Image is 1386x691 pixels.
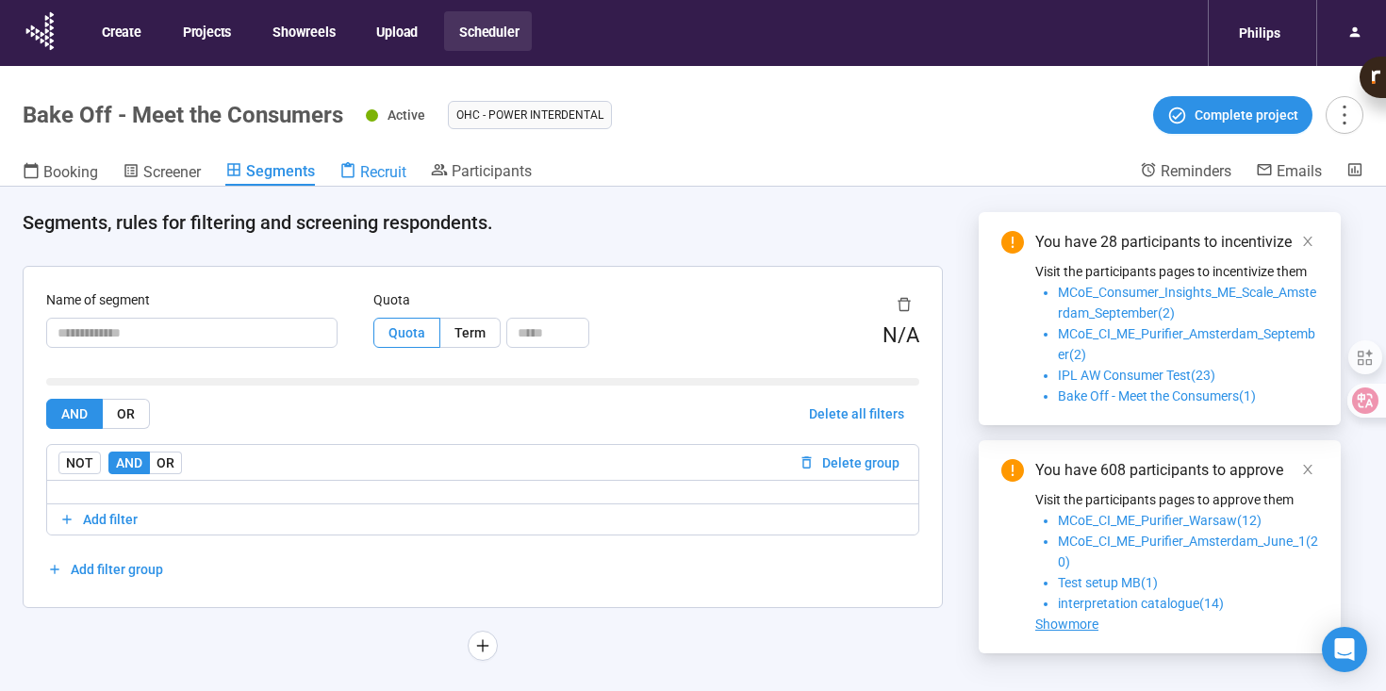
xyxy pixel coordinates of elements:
div: N/A [883,320,919,353]
span: close [1301,235,1314,248]
span: Add filter group [71,559,163,580]
button: Delete group [791,452,907,474]
button: plus [468,631,498,661]
span: Add filter [83,509,138,530]
h1: Bake Off - Meet the Consumers [23,102,343,128]
span: exclamation-circle [1001,231,1024,254]
button: Delete all filters [794,399,919,429]
label: Quota [373,289,410,310]
span: plus [475,638,490,653]
span: MCoE_CI_ME_Purifier_Warsaw(12) [1058,513,1262,528]
a: Reminders [1140,161,1231,184]
span: delete [897,297,912,312]
span: Delete group [822,452,899,473]
span: MCoE_Consumer_Insights_ME_Scale_Amsterdam_September(2) [1058,285,1316,321]
button: Scheduler [444,11,532,51]
div: You have 28 participants to incentivize [1035,231,1318,254]
span: Term [454,325,486,340]
span: Showmore [1035,617,1098,632]
span: Segments [246,162,315,180]
span: Booking [43,163,98,181]
button: Projects [168,11,244,51]
span: Reminders [1161,162,1231,180]
span: AND [116,455,142,470]
a: Recruit [339,161,406,186]
span: exclamation-circle [1001,459,1024,482]
button: Complete project [1153,96,1312,134]
span: OR [117,406,135,421]
span: Bake Off - Meet the Consumers(1) [1058,388,1256,403]
span: MCoE_CI_ME_Purifier_Amsterdam_September(2) [1058,326,1315,362]
div: Open Intercom Messenger [1322,627,1367,672]
span: OR [157,455,174,470]
span: Quota [388,325,425,340]
span: OHC - Power Interdental [456,106,603,124]
span: Delete all filters [809,403,904,424]
button: Add filter [47,504,918,535]
span: Participants [452,162,532,180]
span: interpretation catalogue(14) [1058,596,1224,611]
button: Add filter group [46,554,164,584]
p: Visit the participants pages to approve them [1035,489,1318,510]
label: Name of segment [46,289,150,310]
p: Visit the participants pages to incentivize them [1035,261,1318,282]
span: IPL AW Consumer Test(23) [1058,368,1215,383]
a: Emails [1256,161,1322,184]
span: close [1301,463,1314,476]
a: Screener [123,161,201,186]
button: Upload [361,11,431,51]
span: Complete project [1195,105,1298,125]
span: Test setup MB(1) [1058,575,1158,590]
span: more [1331,102,1357,127]
a: Booking [23,161,98,186]
a: Segments [225,161,315,186]
a: Participants [431,161,532,184]
span: MCoE_CI_ME_Purifier_Amsterdam_June_1(20) [1058,534,1318,569]
div: You have 608 participants to approve [1035,459,1318,482]
button: Showreels [257,11,348,51]
button: more [1326,96,1363,134]
button: delete [889,289,919,320]
span: AND [61,406,88,421]
span: Active [388,107,425,123]
h4: Segments, rules for filtering and screening respondents. [23,209,1348,236]
span: Recruit [360,163,406,181]
span: Screener [143,163,201,181]
div: Philips [1228,15,1292,51]
button: Create [87,11,155,51]
span: Emails [1277,162,1322,180]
